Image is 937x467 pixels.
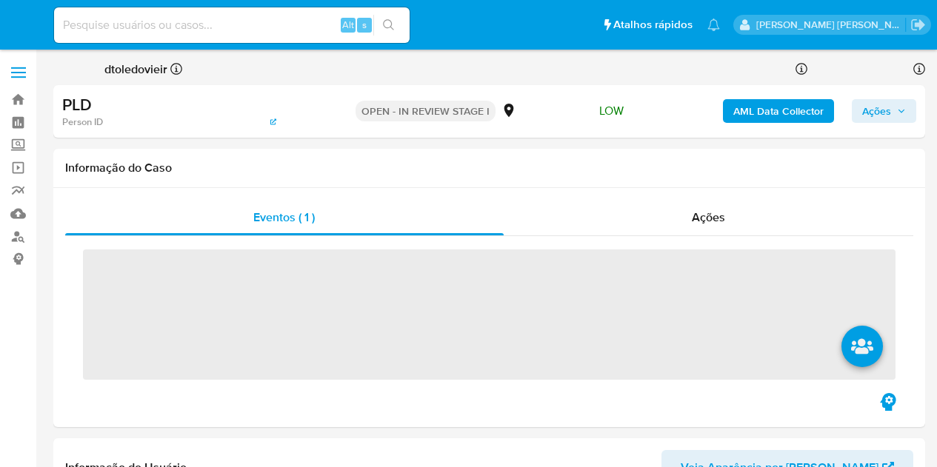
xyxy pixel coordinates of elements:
h1: Informação do Caso [65,161,913,175]
span: ‌ [83,249,896,380]
span: - [810,59,814,79]
span: Atalhos rápidos [613,17,693,33]
span: LOW [599,102,624,119]
span: Alt [342,18,354,32]
span: Risco PLD: [545,103,624,119]
p: danilo.toledo@mercadolivre.com [756,18,906,32]
div: Criou: [DATE] [726,59,807,79]
span: Expira em um mês [817,61,911,78]
span: Ações [862,99,891,123]
b: AML Data Collector [733,99,824,123]
span: Atribuiu o [53,61,167,78]
b: PLD [62,93,92,116]
span: Eventos ( 1 ) [253,209,315,226]
input: Pesquise usuários ou casos... [54,16,410,35]
span: Ações [692,209,725,226]
button: AML Data Collector [723,99,834,123]
span: # lM1J6ondmCWXoOxuzlbUVc2Z [92,99,239,114]
span: s [362,18,367,32]
p: OPEN - IN REVIEW STAGE I [356,101,496,121]
b: Person ID [62,115,103,129]
button: search-icon [373,15,404,36]
a: 33b48a1e004e143c9e5e3323442136fe [106,115,276,129]
div: MLB [501,103,539,119]
button: Ações [852,99,916,123]
a: Notificações [707,19,720,31]
a: Sair [910,17,926,33]
b: dtoledovieir [101,61,167,78]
